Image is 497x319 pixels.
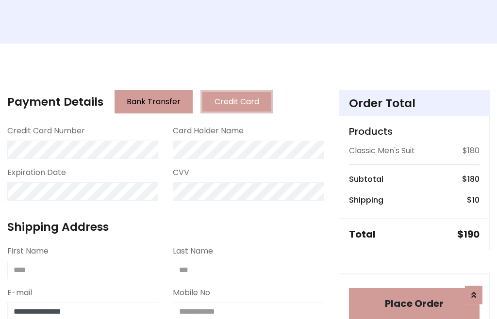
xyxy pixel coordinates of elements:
span: 180 [467,174,480,185]
span: 190 [464,227,480,241]
label: Last Name [173,245,213,257]
button: Bank Transfer [115,90,193,113]
label: Card Holder Name [173,125,244,137]
label: Mobile No [173,287,210,299]
h5: Total [349,228,376,240]
h6: $ [467,195,480,205]
h6: Shipping [349,195,383,205]
span: 10 [472,194,480,206]
h4: Order Total [349,96,480,110]
label: Credit Card Number [7,125,85,137]
p: $180 [463,145,480,157]
button: Place Order [349,288,480,319]
h4: Payment Details [7,95,103,109]
label: First Name [7,245,49,257]
label: CVV [173,167,189,178]
label: E-mail [7,287,32,299]
h4: Shipping Address [7,220,324,234]
label: Expiration Date [7,167,66,178]
h6: Subtotal [349,175,383,184]
p: Classic Men's Suit [349,145,415,157]
h6: $ [462,175,480,184]
h5: Products [349,126,480,137]
h5: $ [457,228,480,240]
button: Credit Card [200,90,273,113]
